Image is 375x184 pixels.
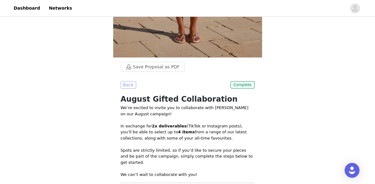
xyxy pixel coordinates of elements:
[121,172,255,178] p: We can’t wait to collaborate with you!
[152,124,187,128] strong: 2x deliverables
[230,81,255,89] span: Complete
[121,62,185,72] button: Save Proposal as PDF
[121,81,136,89] button: Back
[121,123,255,141] p: In exchange for (TikTok or Instagram posts), you’ll be able to select up to from a range of our l...
[121,105,255,117] p: We’re excited to invite you to collaborate with [PERSON_NAME] on our August campaign!
[345,163,359,178] div: Open Intercom Messenger
[10,1,44,15] a: Dashboard
[45,1,76,15] a: Networks
[121,147,255,166] p: Spots are strictly limited, so if you’d like to secure your pieces and be part of the campaign, s...
[352,3,358,13] div: avatar
[121,94,255,105] h1: August Gifted Collaboration
[178,130,195,134] strong: 4 items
